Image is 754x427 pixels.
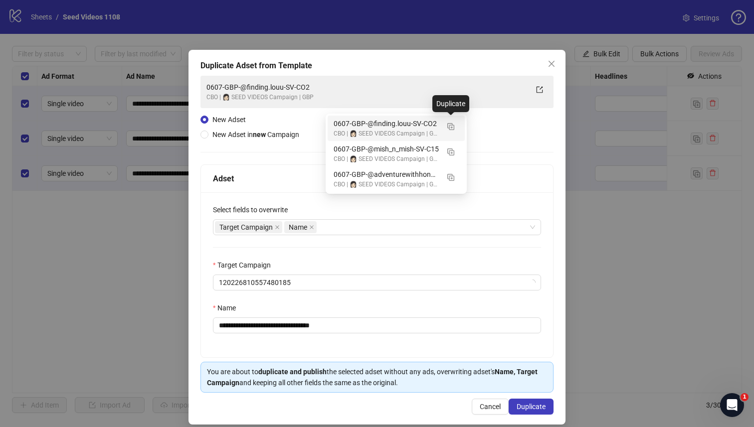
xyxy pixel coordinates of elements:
strong: new [253,131,266,139]
span: close [548,60,556,68]
span: Cancel [480,403,501,411]
div: Duplicate Adset from Template [200,60,554,72]
div: 0607-GBP-@mish_n_mish-SV-C15 [328,141,465,166]
div: Duplicate [432,95,469,112]
button: Duplicate [509,399,554,415]
span: close [275,225,280,230]
iframe: Intercom live chat [720,393,744,417]
span: Target Campaign [219,222,273,233]
strong: duplicate and publish [258,368,327,376]
div: CBO | 👩🏻 SEED VIDEOS Campaign | GBP [334,180,439,189]
button: Cancel [472,399,509,415]
span: close-circle [530,280,536,285]
input: Name [213,317,541,333]
label: Target Campaign [213,260,277,271]
div: 0607-GBP-@finding.louu-SV-CO2 [334,118,439,129]
label: Select fields to overwrite [213,204,294,215]
div: 0607-GBP-@finding.louu-SV-CO2 [206,82,528,93]
img: Duplicate [447,148,454,155]
span: Target Campaign [215,221,282,233]
div: 0607-GBP-@adventurewithhongie-SV-C16 [334,169,439,180]
span: 1 [741,393,749,401]
span: Duplicate [517,403,546,411]
div: You are about to the selected adset without any ads, overwriting adset's and keeping all other fi... [207,366,547,388]
img: Duplicate [447,174,454,181]
strong: Name, Target Campaign [207,368,538,387]
button: Duplicate [443,118,459,134]
span: close [309,225,314,230]
span: export [536,86,543,93]
div: CBO | 👩🏻 SEED VIDEOS Campaign | GBP [334,154,439,164]
span: 120226810557480185 [219,275,535,290]
button: Duplicate [443,169,459,185]
div: 0607-GBP-@finding.louu-SV-CO2 [328,116,465,141]
div: 0607-GBP-@adventurewithhongie-SV-C16 [328,166,465,192]
span: New Adset [212,116,246,124]
button: Close [544,56,560,72]
span: loading [529,279,536,286]
img: Duplicate [447,123,454,130]
span: Name [289,222,307,233]
div: Adset [213,172,541,185]
div: CBO | 👩🏻 SEED VIDEOS Campaign | GBP [206,93,528,102]
div: CBO | 👩🏻 SEED VIDEOS Campaign | GBP [334,129,439,139]
div: 0607-GBP-@mish_n_mish-SV-C15 [334,143,439,154]
label: Name [213,302,242,313]
button: Duplicate [443,143,459,159]
span: New Adset in Campaign [212,131,299,139]
span: Name [284,221,317,233]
